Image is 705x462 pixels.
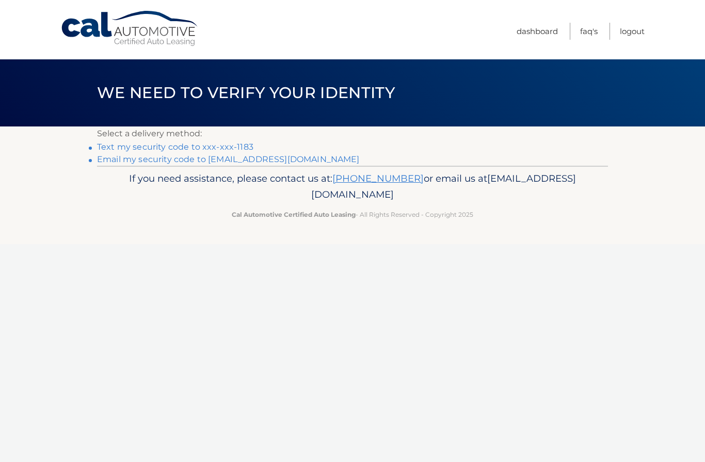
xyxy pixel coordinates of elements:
[104,170,601,203] p: If you need assistance, please contact us at: or email us at
[97,126,608,141] p: Select a delivery method:
[517,23,558,40] a: Dashboard
[580,23,598,40] a: FAQ's
[332,172,424,184] a: [PHONE_NUMBER]
[232,211,356,218] strong: Cal Automotive Certified Auto Leasing
[97,83,395,102] span: We need to verify your identity
[104,209,601,220] p: - All Rights Reserved - Copyright 2025
[97,142,253,152] a: Text my security code to xxx-xxx-1183
[97,154,360,164] a: Email my security code to [EMAIL_ADDRESS][DOMAIN_NAME]
[620,23,645,40] a: Logout
[60,10,200,47] a: Cal Automotive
